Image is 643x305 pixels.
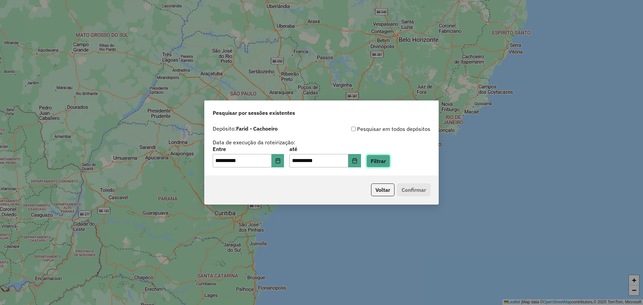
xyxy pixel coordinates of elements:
strong: Farid - Cachoeiro [236,125,278,132]
div: Pesquisar em todos depósitos [321,125,430,133]
button: Choose Date [348,154,361,167]
label: Depósito: [213,125,278,133]
button: Filtrar [366,155,390,167]
span: Pesquisar por sessões existentes [213,109,295,117]
label: Data de execução da roteirização: [213,138,295,146]
button: Voltar [371,183,395,196]
label: até [289,145,361,153]
button: Choose Date [272,154,284,167]
label: Entre [213,145,284,153]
